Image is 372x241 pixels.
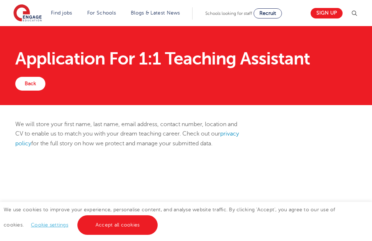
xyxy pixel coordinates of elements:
[15,77,45,91] a: Back
[4,207,335,228] span: We use cookies to improve your experience, personalise content, and analyse website traffic. By c...
[205,11,252,16] span: Schools looking for staff
[15,130,239,146] a: privacy policy
[131,10,180,16] a: Blogs & Latest News
[15,120,239,148] p: We will store your first name, last name, email address, contact number, location and CV to enabl...
[311,8,343,18] a: Sign up
[31,222,68,228] a: Cookie settings
[259,11,276,16] span: Recruit
[15,50,357,67] h1: Application For 1:1 Teaching Assistant
[254,8,282,18] a: Recruit
[87,10,116,16] a: For Schools
[51,10,72,16] a: Find jobs
[13,4,42,22] img: Engage Education
[77,215,158,235] a: Accept all cookies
